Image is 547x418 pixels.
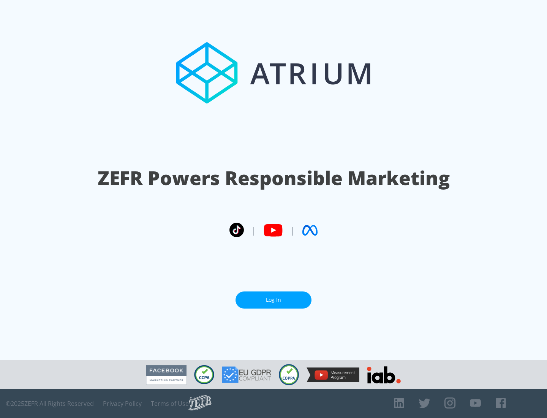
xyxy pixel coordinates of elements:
a: Terms of Use [151,400,189,407]
img: GDPR Compliant [222,366,271,383]
img: COPPA Compliant [279,364,299,385]
img: IAB [367,366,401,383]
img: CCPA Compliant [194,365,214,384]
span: © 2025 ZEFR All Rights Reserved [6,400,94,407]
a: Privacy Policy [103,400,142,407]
a: Log In [236,291,311,309]
span: | [290,225,295,236]
span: | [251,225,256,236]
h1: ZEFR Powers Responsible Marketing [98,165,450,191]
img: Facebook Marketing Partner [146,365,187,385]
img: YouTube Measurement Program [307,367,359,382]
